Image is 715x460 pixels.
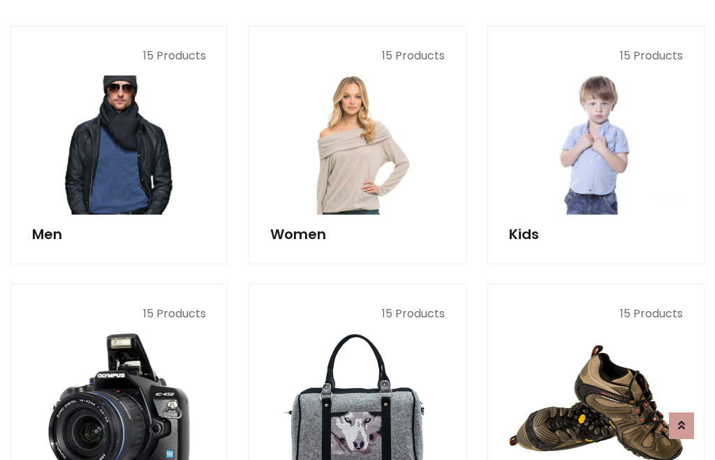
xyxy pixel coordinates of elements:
[509,48,683,64] p: 15 Products
[32,48,206,64] p: 15 Products
[509,306,683,322] p: 15 Products
[32,226,206,243] h5: Men
[32,306,206,322] p: 15 Products
[270,48,444,64] p: 15 Products
[509,226,683,243] h5: Kids
[270,226,444,243] h5: Women
[270,306,444,322] p: 15 Products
